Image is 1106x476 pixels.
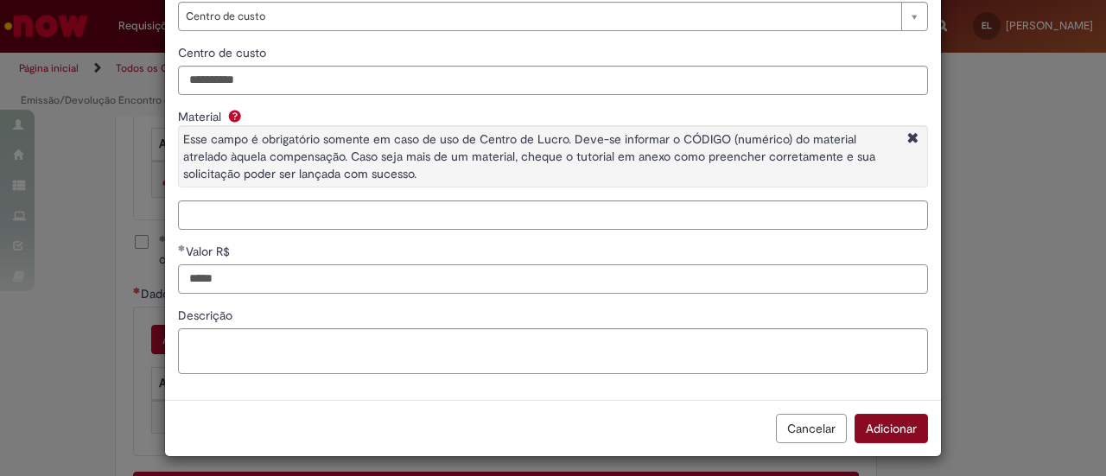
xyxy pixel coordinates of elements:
span: Descrição [178,308,236,323]
i: Fechar More information Por question_material [903,130,923,149]
span: Esse campo é obrigatório somente em caso de uso de Centro de Lucro. Deve-se informar o CÓDIGO (nu... [183,131,875,181]
textarea: Descrição [178,328,928,374]
button: Cancelar [776,414,847,443]
span: Centro de custo [178,45,270,60]
input: Centro de custo [178,66,928,95]
button: Adicionar [855,414,928,443]
span: Centro de custo [186,3,893,30]
input: Valor R$ [178,264,928,294]
span: Ajuda para Material [225,109,245,123]
span: Obrigatório Preenchido [178,244,186,251]
span: Material [178,109,225,124]
span: Valor R$ [186,244,233,259]
input: Material [178,200,928,230]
